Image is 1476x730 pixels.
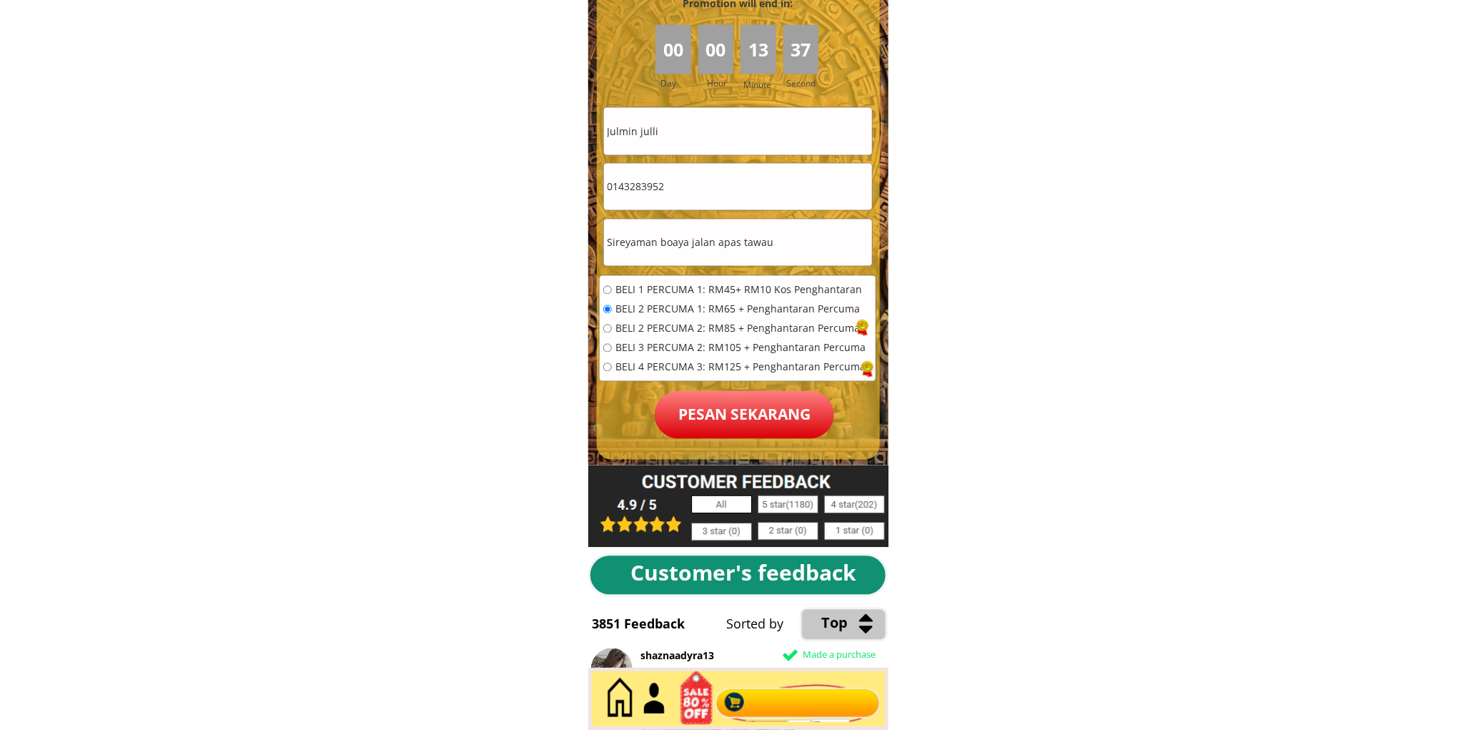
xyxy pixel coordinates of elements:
[615,285,866,295] span: BELI 1 PERCUMA 1: RM45+ RM10 Kos Penghantaran
[615,343,866,353] span: BELI 3 PERCUMA 2: RM105 + Penghantaran Percuma
[615,305,866,315] span: BELI 2 PERCUMA 1: RM65 + Penghantaran Percuma
[640,648,976,664] div: shaznaadyra13
[604,108,872,154] input: Nama
[803,648,956,663] div: Made a purchase
[630,556,868,591] div: Customer's feedback
[707,77,737,90] h3: Hour
[655,391,834,439] p: Pesan sekarang
[593,614,705,635] div: 3851 Feedback
[727,614,1062,635] div: Sorted by
[743,78,775,92] h3: Minute
[615,362,866,373] span: BELI 4 PERCUMA 3: RM125 + Penghantaran Percuma
[604,164,872,210] input: Telefon
[787,77,822,90] h3: Second
[604,220,872,266] input: Alamat
[615,324,866,334] span: BELI 2 PERCUMA 2: RM85 + Penghantaran Percuma
[660,77,696,90] h3: Day
[822,612,951,635] div: Top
